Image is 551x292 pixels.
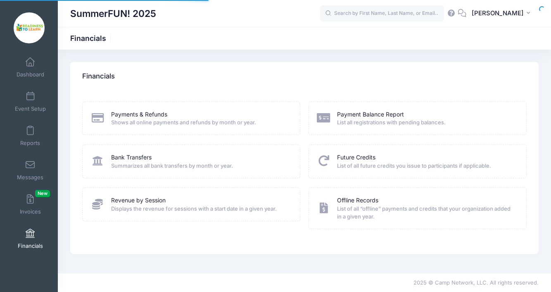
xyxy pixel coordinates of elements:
h1: SummerFUN! 2025 [70,4,156,23]
a: Bank Transfers [111,153,152,162]
a: Reports [11,121,50,150]
span: Reports [20,140,40,147]
a: Payments & Refunds [111,110,167,119]
input: Search by First Name, Last Name, or Email... [320,5,444,22]
span: List of all future credits you issue to participants if applicable. [337,162,515,170]
span: Messages [17,174,43,181]
a: Messages [11,156,50,185]
span: List of all “offline” payments and credits that your organization added in a given year. [337,205,515,221]
span: Displays the revenue for sessions with a start date in a given year. [111,205,290,213]
h1: Financials [70,34,113,43]
span: Invoices [20,208,41,215]
h4: Financials [82,65,115,88]
a: Offline Records [337,196,378,205]
img: SummerFUN! 2025 [14,12,45,43]
a: Revenue by Session [111,196,166,205]
span: Summarizes all bank transfers by month or year. [111,162,290,170]
a: Payment Balance Report [337,110,404,119]
span: Dashboard [17,71,44,78]
span: New [35,190,50,197]
span: Event Setup [15,105,46,112]
span: List all registrations with pending balances. [337,119,515,127]
span: 2025 © Camp Network, LLC. All rights reserved. [413,279,539,286]
a: Dashboard [11,53,50,82]
button: [PERSON_NAME] [466,4,539,23]
a: Event Setup [11,87,50,116]
a: Financials [11,224,50,253]
span: [PERSON_NAME] [472,9,524,18]
a: InvoicesNew [11,190,50,219]
span: Shows all online payments and refunds by month or year. [111,119,290,127]
span: Financials [18,242,43,249]
a: Future Credits [337,153,375,162]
